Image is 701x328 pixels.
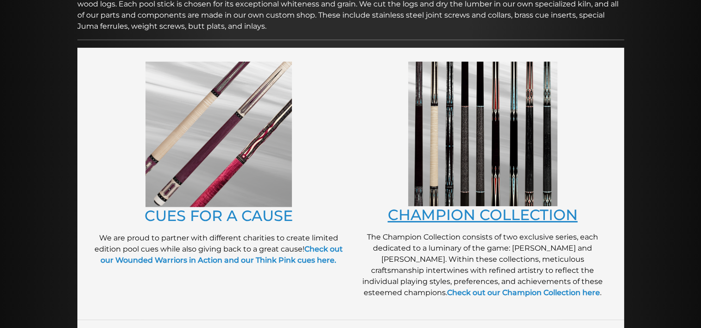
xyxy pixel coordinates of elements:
a: Check out our Wounded Warriors in Action and our Think Pink cues here. [101,245,343,265]
p: The Champion Collection consists of two exclusive series, each dedicated to a luminary of the gam... [355,232,610,298]
p: We are proud to partner with different charities to create limited edition pool cues while also g... [91,233,346,266]
a: CUES FOR A CAUSE [145,207,293,225]
a: Check out our Champion Collection here [447,288,600,297]
a: CHAMPION COLLECTION [388,206,578,224]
